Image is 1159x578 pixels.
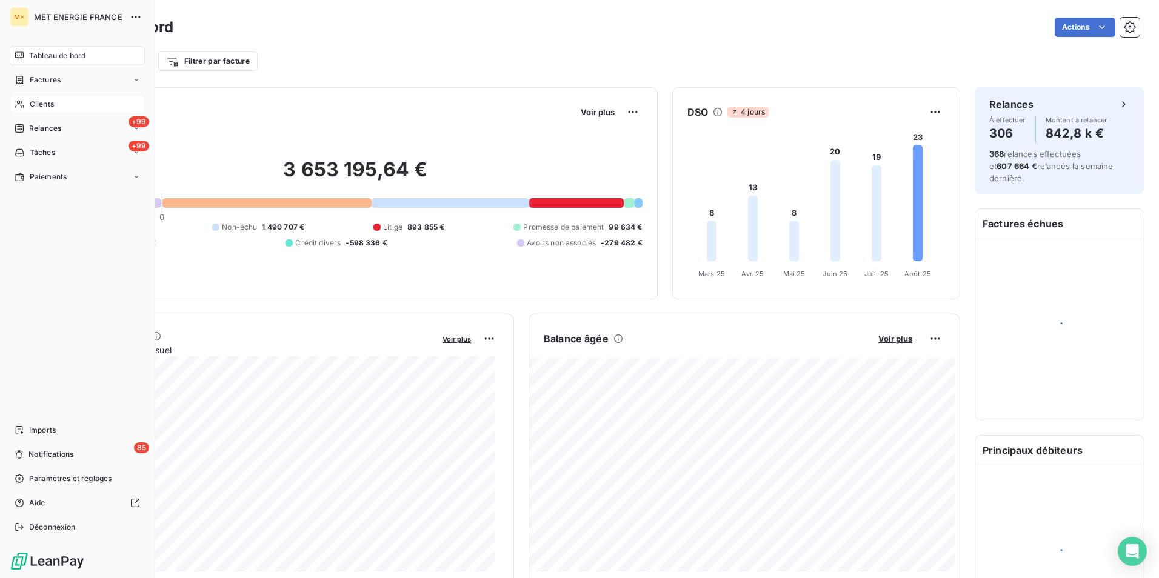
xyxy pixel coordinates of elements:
[10,119,145,138] a: +99Relances
[34,12,122,22] span: MET ENERGIE FRANCE
[783,270,805,278] tspan: Mai 25
[523,222,604,233] span: Promesse de paiement
[989,124,1026,143] h4: 306
[878,334,912,344] span: Voir plus
[989,97,1034,111] h6: Relances
[28,449,73,460] span: Notifications
[129,116,149,127] span: +99
[1046,116,1107,124] span: Montant à relancer
[1046,124,1107,143] h4: 842,8 k €
[29,123,61,134] span: Relances
[601,238,643,248] span: -279 482 €
[989,149,1114,183] span: relances effectuées et relancés la semaine dernière.
[30,75,61,85] span: Factures
[989,116,1026,124] span: À effectuer
[383,222,402,233] span: Litige
[544,331,609,346] h6: Balance âgée
[68,158,643,194] h2: 3 653 195,64 €
[10,469,145,488] a: Paramètres et réglages
[346,238,387,248] span: -598 336 €
[30,171,67,182] span: Paiements
[609,222,642,233] span: 99 634 €
[134,442,149,453] span: 85
[158,51,258,71] button: Filtrer par facture
[262,222,304,233] span: 1 490 707 €
[159,212,164,222] span: 0
[10,143,145,162] a: +99Tâches
[29,50,85,61] span: Tableau de bord
[10,167,145,187] a: Paiements
[577,107,618,118] button: Voir plus
[443,335,471,344] span: Voir plus
[975,436,1144,465] h6: Principaux débiteurs
[439,333,475,344] button: Voir plus
[10,551,85,571] img: Logo LeanPay
[997,161,1037,171] span: 607 664 €
[129,141,149,151] span: +99
[727,107,769,118] span: 4 jours
[30,99,54,110] span: Clients
[864,270,889,278] tspan: Juil. 25
[10,7,29,27] div: ME
[687,105,708,119] h6: DSO
[904,270,931,278] tspan: Août 25
[10,46,145,65] a: Tableau de bord
[10,420,145,440] a: Imports
[741,270,764,278] tspan: Avr. 25
[10,70,145,90] a: Factures
[581,107,615,117] span: Voir plus
[68,344,434,356] span: Chiffre d'affaires mensuel
[1118,537,1147,566] div: Open Intercom Messenger
[875,333,916,344] button: Voir plus
[30,147,55,158] span: Tâches
[29,497,45,508] span: Aide
[29,522,76,533] span: Déconnexion
[989,149,1004,159] span: 368
[10,95,145,114] a: Clients
[527,238,596,248] span: Avoirs non associés
[823,270,847,278] tspan: Juin 25
[1055,18,1115,37] button: Actions
[10,493,145,513] a: Aide
[698,270,725,278] tspan: Mars 25
[222,222,257,233] span: Non-échu
[29,425,56,436] span: Imports
[407,222,444,233] span: 893 855 €
[29,473,112,484] span: Paramètres et réglages
[295,238,341,248] span: Crédit divers
[975,209,1144,238] h6: Factures échues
